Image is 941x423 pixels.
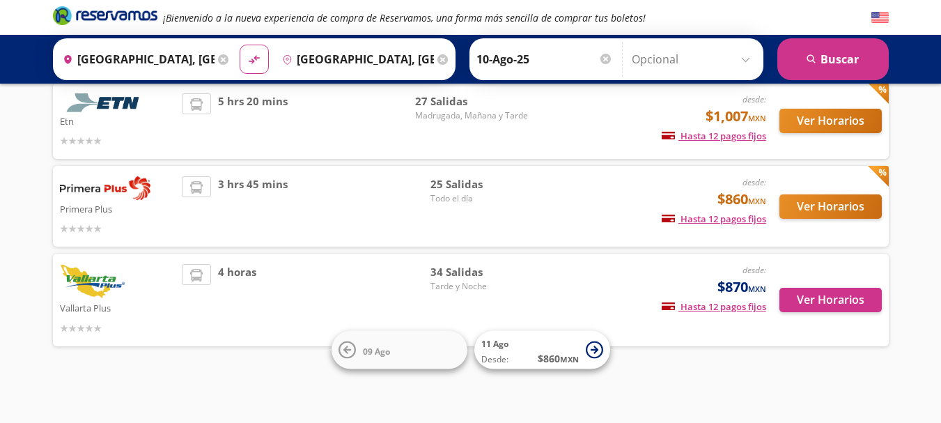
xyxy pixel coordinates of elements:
input: Buscar Origen [57,42,215,77]
span: 34 Salidas [430,264,528,280]
span: Madrugada, Mañana y Tarde [415,109,528,122]
span: 09 Ago [363,345,390,357]
span: Desde: [481,353,508,366]
a: Brand Logo [53,5,157,30]
input: Opcional [632,42,756,77]
p: Primera Plus [60,200,176,217]
em: desde: [742,176,766,188]
span: 3 hrs 45 mins [218,176,288,236]
button: English [871,9,889,26]
button: 11 AgoDesde:$860MXN [474,331,610,369]
p: Vallarta Plus [60,299,176,316]
span: Hasta 12 pagos fijos [662,300,766,313]
em: desde: [742,93,766,105]
button: Buscar [777,38,889,80]
p: Etn [60,112,176,129]
span: Tarde y Noche [430,280,528,293]
img: Etn [60,93,150,112]
small: MXN [560,354,579,364]
em: desde: [742,264,766,276]
span: $860 [717,189,766,210]
img: Vallarta Plus [60,264,125,299]
span: $ 860 [538,351,579,366]
small: MXN [748,284,766,294]
input: Buscar Destino [277,42,434,77]
span: Hasta 12 pagos fijos [662,213,766,225]
span: Todo el día [430,192,528,205]
button: 09 Ago [332,331,467,369]
span: Hasta 12 pagos fijos [662,130,766,142]
span: 5 hrs 20 mins [218,93,288,148]
span: 11 Ago [481,338,508,350]
small: MXN [748,196,766,206]
img: Primera Plus [60,176,150,200]
em: ¡Bienvenido a la nueva experiencia de compra de Reservamos, una forma más sencilla de comprar tus... [163,11,646,24]
button: Ver Horarios [779,288,882,312]
small: MXN [748,113,766,123]
span: $1,007 [706,106,766,127]
span: $870 [717,277,766,298]
span: 27 Salidas [415,93,528,109]
span: 25 Salidas [430,176,528,192]
input: Elegir Fecha [476,42,613,77]
button: Ver Horarios [779,194,882,219]
button: Ver Horarios [779,109,882,133]
span: 4 horas [218,264,256,336]
i: Brand Logo [53,5,157,26]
